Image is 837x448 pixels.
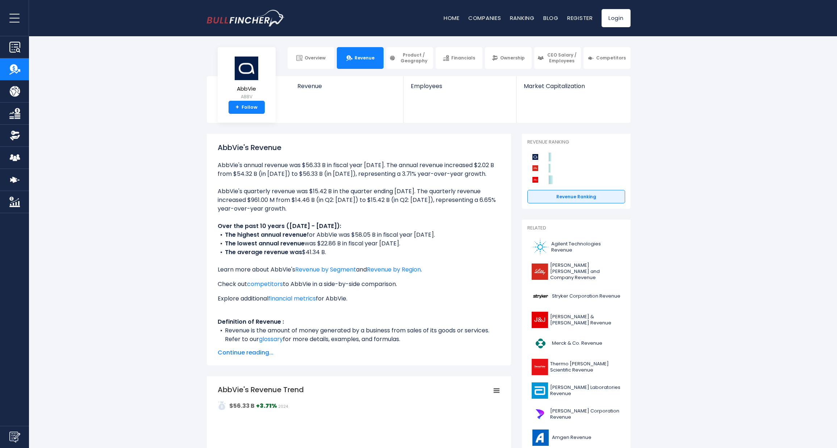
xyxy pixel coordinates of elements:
[524,83,622,90] span: Market Capitalization
[355,55,374,61] span: Revenue
[534,47,581,69] a: CEO Salary / Employees
[510,14,535,22] a: Ranking
[532,312,548,328] img: JNJ logo
[218,318,284,326] b: Definition of Revenue :
[527,225,625,231] p: Related
[532,406,548,422] img: DHR logo
[531,153,540,161] img: AbbVie competitors logo
[295,265,356,274] a: Revenue by Segment
[218,161,500,178] li: AbbVie's annual revenue was $56.33 B in fiscal year [DATE]. The annual revenue increased $2.02 B ...
[500,55,525,61] span: Ownership
[259,335,283,343] a: glossary
[583,47,630,69] a: Competitors
[367,265,421,274] a: Revenue by Region
[225,239,305,248] b: The lowest annual revenue
[247,280,283,288] a: competitors
[411,83,509,90] span: Employees
[527,333,625,353] a: Merck & Co. Revenue
[256,402,277,410] strong: +3.71%
[288,47,334,69] a: Overview
[218,187,500,213] li: AbbVie's quarterly revenue was $15.42 B in the quarter ending [DATE]. The quarterly revenue incre...
[218,385,304,395] tspan: AbbVie's Revenue Trend
[527,190,625,204] a: Revenue Ranking
[532,264,548,280] img: LLY logo
[218,265,500,274] p: Learn more about AbbVie's and .
[234,94,259,100] small: ABBV
[543,14,558,22] a: Blog
[290,76,403,102] a: Revenue
[527,310,625,330] a: [PERSON_NAME] & [PERSON_NAME] Revenue
[207,10,285,26] a: Go to homepage
[485,47,532,69] a: Ownership
[403,76,516,102] a: Employees
[225,231,307,239] b: The highest annual revenue
[532,359,548,375] img: TMO logo
[527,428,625,448] a: Amgen Revenue
[531,175,540,184] img: Johnson & Johnson competitors logo
[386,47,433,69] a: Product / Geography
[268,294,316,303] a: financial metrics
[218,142,500,153] h1: AbbVie's Revenue
[235,104,239,111] strong: +
[278,404,288,409] span: 2024
[218,280,500,289] p: Check out to AbbVie in a side-by-side comparison.
[527,286,625,306] a: Stryker Corporation Revenue
[218,239,500,248] li: was $22.86 B in fiscal year [DATE].
[218,222,341,230] b: Over the past 10 years ([DATE] - [DATE]):
[546,52,578,63] span: CEO Salary / Employees
[305,55,326,61] span: Overview
[218,294,500,303] p: Explore additional for AbbVie.
[207,10,285,26] img: bullfincher logo
[451,55,475,61] span: Financials
[229,402,255,410] strong: $56.33 B
[516,76,629,102] a: Market Capitalization
[468,14,501,22] a: Companies
[527,139,625,145] p: Revenue Ranking
[596,55,626,61] span: Competitors
[218,348,500,357] span: Continue reading...
[527,261,625,283] a: [PERSON_NAME] [PERSON_NAME] and Company Revenue
[532,335,550,352] img: MRK logo
[229,101,265,114] a: +Follow
[218,326,500,344] li: Revenue is the amount of money generated by a business from sales of its goods or services. Refer...
[436,47,482,69] a: Financials
[527,404,625,424] a: [PERSON_NAME] Corporation Revenue
[532,430,550,446] img: AMGN logo
[527,381,625,401] a: [PERSON_NAME] Laboratories Revenue
[297,83,396,90] span: Revenue
[532,382,548,399] img: ABT logo
[234,56,260,101] a: AbbVie ABBV
[527,237,625,257] a: Agilent Technologies Revenue
[218,231,500,239] li: for AbbVie was $58.05 B in fiscal year [DATE].
[398,52,430,63] span: Product / Geography
[527,357,625,377] a: Thermo [PERSON_NAME] Scientific Revenue
[532,239,549,255] img: A logo
[218,401,226,410] img: addasd
[234,86,259,92] span: AbbVie
[9,130,20,141] img: Ownership
[444,14,460,22] a: Home
[337,47,384,69] a: Revenue
[602,9,631,27] a: Login
[567,14,593,22] a: Register
[532,288,550,304] img: SYK logo
[531,164,540,173] img: Eli Lilly and Company competitors logo
[218,248,500,257] li: $41.34 B.
[225,248,302,256] b: The average revenue was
